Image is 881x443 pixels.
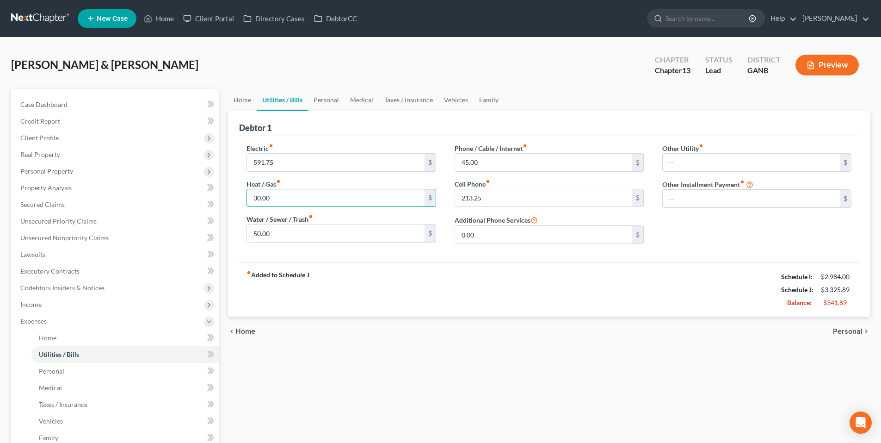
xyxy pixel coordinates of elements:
[247,154,424,171] input: --
[781,273,813,281] strong: Schedule I:
[39,350,79,358] span: Utilities / Bills
[13,246,219,263] a: Lawsuits
[39,417,63,425] span: Vehicles
[474,89,504,111] a: Family
[11,58,198,71] span: [PERSON_NAME] & [PERSON_NAME]
[455,179,490,189] label: Cell Phone
[632,154,643,171] div: $
[246,214,313,224] label: Water / Sewer / Trash
[20,267,80,275] span: Executory Contracts
[228,89,257,111] a: Home
[31,346,219,363] a: Utilities / Bills
[766,10,797,27] a: Help
[246,144,273,153] label: Electric
[247,189,424,207] input: --
[20,200,65,208] span: Secured Claims
[39,400,87,408] span: Taxes / Insurance
[308,214,313,219] i: fiber_manual_record
[425,225,436,242] div: $
[20,300,42,308] span: Income
[239,10,309,27] a: Directory Cases
[747,65,781,76] div: GANB
[455,226,632,243] input: --
[425,154,436,171] div: $
[833,328,863,335] span: Personal
[665,10,750,27] input: Search by name...
[239,122,271,133] div: Debtor 1
[309,10,362,27] a: DebtorCC
[740,180,745,184] i: fiber_manual_record
[795,55,859,75] button: Preview
[840,154,851,171] div: $
[798,10,869,27] a: [PERSON_NAME]
[31,380,219,396] a: Medical
[455,189,632,207] input: --
[13,180,219,196] a: Property Analysis
[655,65,690,76] div: Chapter
[269,144,273,148] i: fiber_manual_record
[39,367,64,375] span: Personal
[821,272,851,281] div: $2,984.00
[682,66,690,75] span: 13
[438,89,474,111] a: Vehicles
[235,328,255,335] span: Home
[662,180,745,189] label: Other Installment Payment
[308,89,345,111] a: Personal
[246,270,309,309] strong: Added to Schedule J
[139,10,179,27] a: Home
[787,299,812,306] strong: Balance:
[523,144,527,148] i: fiber_manual_record
[840,190,851,207] div: $
[39,434,58,442] span: Family
[20,117,60,125] span: Credit Report
[20,150,60,158] span: Real Property
[31,413,219,430] a: Vehicles
[747,55,781,65] div: District
[246,179,281,189] label: Heat / Gas
[662,144,703,153] label: Other Utility
[663,154,840,171] input: --
[97,15,128,22] span: New Case
[632,226,643,243] div: $
[179,10,239,27] a: Client Portal
[455,154,632,171] input: --
[20,134,59,142] span: Client Profile
[705,55,733,65] div: Status
[663,190,840,207] input: --
[20,234,109,242] span: Unsecured Nonpriority Claims
[20,100,68,108] span: Case Dashboard
[821,298,851,307] div: -$341.89
[781,286,813,293] strong: Schedule J:
[20,317,47,325] span: Expenses
[20,284,105,292] span: Codebtors Insiders & Notices
[821,285,851,294] div: $3,325.89
[31,396,219,413] a: Taxes / Insurance
[20,217,97,225] span: Unsecured Priority Claims
[379,89,438,111] a: Taxes / Insurance
[20,167,73,175] span: Personal Property
[20,250,45,258] span: Lawsuits
[246,270,251,275] i: fiber_manual_record
[863,328,870,335] i: chevron_right
[247,225,424,242] input: --
[705,65,733,76] div: Lead
[31,363,219,380] a: Personal
[455,144,527,153] label: Phone / Cable / Internet
[13,113,219,130] a: Credit Report
[13,263,219,280] a: Executory Contracts
[455,214,538,225] label: Additional Phone Services
[486,179,490,184] i: fiber_manual_record
[20,184,72,192] span: Property Analysis
[632,189,643,207] div: $
[228,328,255,335] button: chevron_left Home
[13,213,219,230] a: Unsecured Priority Claims
[425,189,436,207] div: $
[13,96,219,113] a: Case Dashboard
[13,196,219,213] a: Secured Claims
[833,328,870,335] button: Personal chevron_right
[276,179,281,184] i: fiber_manual_record
[13,230,219,246] a: Unsecured Nonpriority Claims
[257,89,308,111] a: Utilities / Bills
[850,412,872,434] div: Open Intercom Messenger
[39,384,62,392] span: Medical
